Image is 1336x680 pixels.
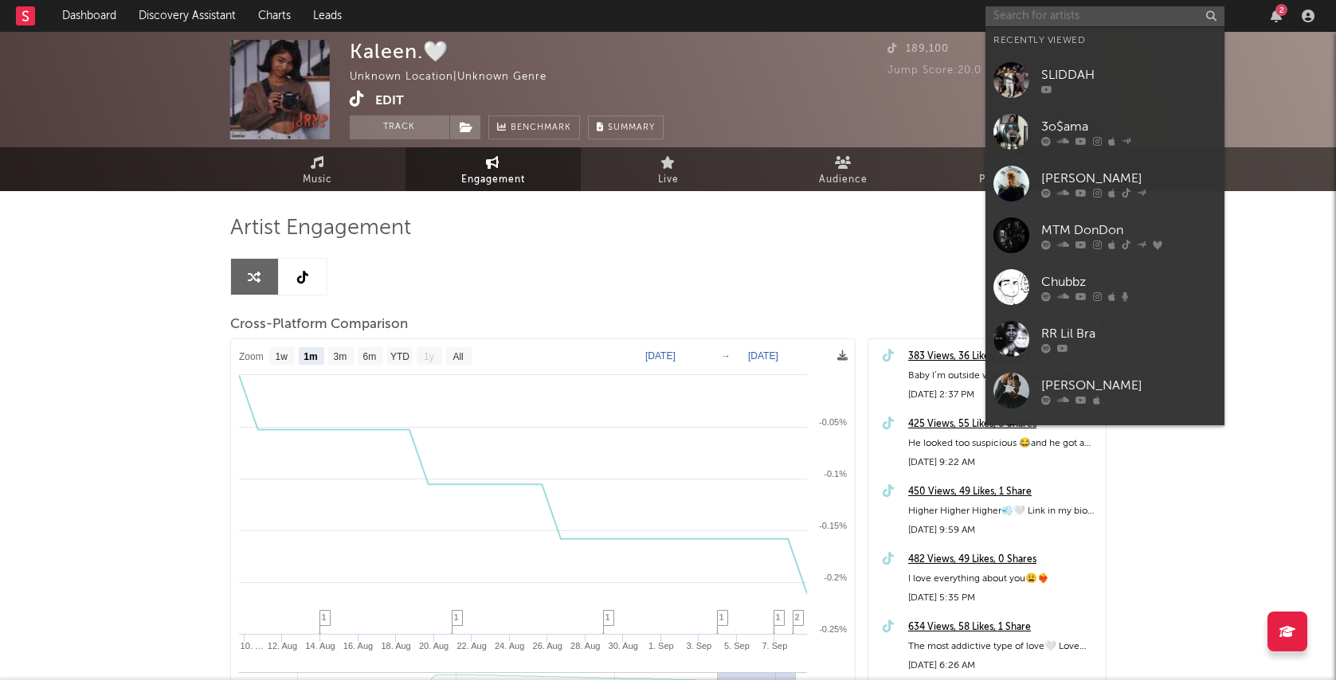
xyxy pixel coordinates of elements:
text: -0.05% [819,417,847,427]
div: Chubbz [1041,272,1217,291]
text: 3. Sep [686,641,711,651]
text: 24. Aug [495,641,524,651]
span: Benchmark [511,119,571,138]
div: The most addictive type of love🤍 Love [PERSON_NAME] out now on all platforms❤️‍🔥 Click the link i... [908,637,1098,656]
div: Unknown Location | Unknown Genre [350,68,565,87]
text: 7. Sep [762,641,787,651]
a: SLIDDAH [985,54,1224,106]
text: Zoom [239,351,264,362]
span: 1 [719,612,724,622]
div: [DATE] 9:59 AM [908,521,1098,540]
input: Search for artists [985,6,1224,26]
span: 1 [454,612,459,622]
a: 3o$ama [985,106,1224,158]
span: 1 [776,612,781,622]
text: 3m [333,351,347,362]
text: 1w [275,351,288,362]
span: 1 [322,612,327,622]
text: 5. Sep [723,641,749,651]
text: → [721,350,731,361]
text: 16. Aug [343,641,372,651]
text: 14. Aug [305,641,335,651]
div: Recently Viewed [993,31,1217,50]
a: 634 Views, 58 Likes, 1 Share [908,618,1098,637]
div: MTM DonDon [1041,221,1217,240]
div: [PERSON_NAME] [1041,169,1217,188]
div: He looked too suspicious 😂and he got a substitute [DATE]!😂😂 [908,434,1098,453]
div: [DATE] 9:22 AM [908,453,1098,472]
div: 3o$ama [1041,117,1217,136]
button: Edit [375,91,404,111]
button: 2 [1271,10,1282,22]
text: [DATE] [748,350,778,361]
a: Chubbz [985,261,1224,313]
button: Summary [588,115,664,139]
text: 1m [304,351,317,362]
text: 10. … [240,641,263,651]
a: Live [581,147,756,191]
text: 28. Aug [570,641,600,651]
a: Music [230,147,406,191]
text: All [453,351,463,362]
text: 30. Aug [608,641,637,651]
a: 450 Views, 49 Likes, 1 Share [908,483,1098,502]
span: Jump Score: 20.0 [887,65,981,76]
div: 2 [1275,4,1287,16]
a: [PERSON_NAME] - PERJURY [985,416,1224,468]
div: RR Lil Bra [1041,324,1217,343]
a: 425 Views, 55 Likes, 0 Shares [908,415,1098,434]
text: 20. Aug [418,641,448,651]
a: MTM DonDon [985,209,1224,261]
div: SLIDDAH [1041,65,1217,84]
span: Audience [819,170,868,190]
span: Playlists/Charts [979,170,1058,190]
div: [DATE] 6:26 AM [908,656,1098,675]
a: [PERSON_NAME] [985,158,1224,209]
text: 1y [424,351,434,362]
span: 189,100 [887,44,949,54]
text: -0.25% [819,624,847,634]
span: Live [658,170,679,190]
text: -0.1% [824,469,847,479]
button: Track [350,115,449,139]
text: 12. Aug [267,641,296,651]
a: Benchmark [488,115,580,139]
a: [PERSON_NAME] [985,365,1224,416]
text: 26. Aug [532,641,562,651]
text: -0.15% [819,521,847,530]
text: -0.2% [824,573,847,582]
text: 22. Aug [456,641,486,651]
div: Higher Higher Higher💨🤍 Link in my bio🫶🏽 #fyp #lovesongs #rnb #higher [908,502,1098,521]
span: Summary [608,123,655,132]
div: [PERSON_NAME] [1041,376,1217,395]
div: I love everything about you😩❤️‍🔥 [908,569,1098,588]
a: Playlists/Charts [931,147,1107,191]
text: [DATE] [645,350,676,361]
text: 1. Sep [648,641,673,651]
div: [DATE] 5:35 PM [908,588,1098,608]
span: Music [303,170,332,190]
a: 482 Views, 49 Likes, 0 Shares [908,550,1098,569]
a: Audience [756,147,931,191]
text: YTD [390,351,409,362]
span: Artist Engagement [230,219,411,238]
span: Cross-Platform Comparison [230,315,408,334]
span: 2 [795,612,800,622]
text: 18. Aug [381,641,410,651]
a: RR Lil Bra [985,313,1224,365]
span: 1 [605,612,610,622]
text: 6m [362,351,376,362]
div: Baby I’m outside with the thugs tonight 🖤 #fyp #breakup [908,366,1098,385]
a: Engagement [406,147,581,191]
div: [DATE] 2:37 PM [908,385,1098,404]
div: Kaleen.🤍 [350,40,449,63]
a: 383 Views, 36 Likes, 1 Share [908,347,1098,366]
span: Engagement [461,170,525,190]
